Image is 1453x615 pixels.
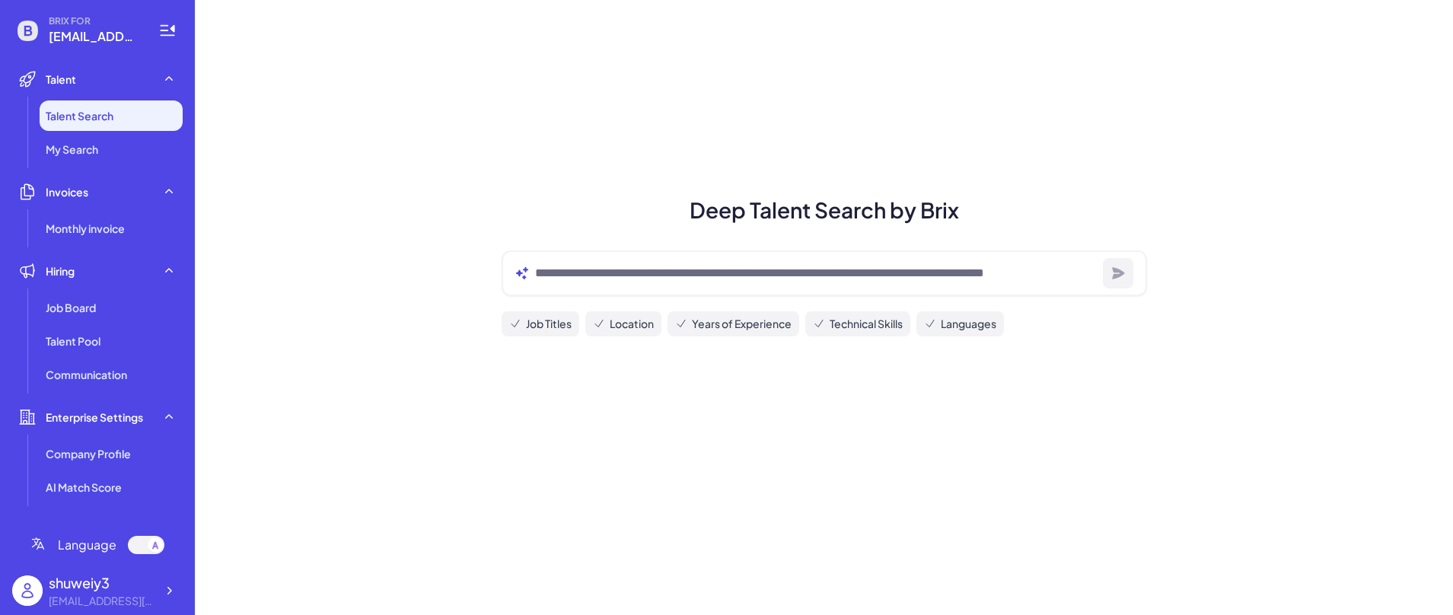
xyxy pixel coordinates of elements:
span: Enterprise Settings [46,409,143,425]
span: Communication [46,367,127,382]
span: Location [610,316,654,332]
span: Talent [46,72,76,87]
div: shuweiy3@gmail.com [49,593,155,609]
span: Company Profile [46,446,131,461]
span: Job Titles [526,316,572,332]
h1: Deep Talent Search by Brix [483,194,1165,226]
span: BRIX FOR [49,15,140,27]
span: Language [58,536,116,554]
span: Technical Skills [830,316,903,332]
span: My Search [46,142,98,157]
span: Invoices [46,184,88,199]
span: shuweiy3@gmail.com [49,27,140,46]
span: Years of Experience [692,316,792,332]
span: Job Board [46,300,96,315]
span: Talent Pool [46,333,100,349]
span: Languages [941,316,996,332]
span: Talent Search [46,108,113,123]
span: Hiring [46,263,75,279]
div: shuweiy3 [49,572,155,593]
span: Monthly invoice [46,221,125,236]
img: user_logo.png [12,575,43,606]
span: AI Match Score [46,480,122,495]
